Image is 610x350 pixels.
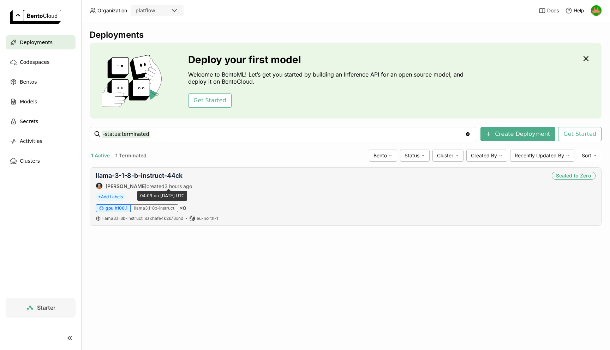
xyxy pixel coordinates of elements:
div: Deployments [90,30,602,40]
span: Organization [97,7,127,14]
span: Help [574,7,584,14]
div: Created By [466,150,507,162]
a: Deployments [6,35,76,49]
div: Status [400,150,430,162]
span: Bentos [20,78,37,86]
span: Models [20,97,37,106]
span: Starter [37,304,55,311]
img: Sean Sheng [96,183,102,189]
div: 04:09 on [DATE] UTC [137,191,187,201]
img: logo [10,10,61,24]
h3: Deploy your first model [188,54,467,65]
button: Get Started [188,93,232,108]
a: llama3.1-8b-instruct:saxhafe4k2s73xnd [102,216,183,221]
img: cover onboarding [95,54,171,107]
div: Sort [577,150,602,162]
span: Clusters [20,157,40,165]
svg: Clear value [465,131,471,137]
strong: [PERSON_NAME] [106,183,146,189]
span: Secrets [20,117,38,126]
div: Recently Updated By [510,150,574,162]
span: gpu.h100.1 [106,205,127,211]
button: Create Deployment [480,127,555,141]
button: Get Started [558,127,602,141]
div: platflow [136,7,155,14]
input: Search [102,128,465,140]
a: Bentos [6,75,76,89]
span: Status [405,152,419,159]
div: created [96,182,192,189]
button: 1 Terminated [114,151,148,160]
span: × 0 [180,205,186,211]
span: Created By [471,152,497,159]
span: Codespaces [20,58,49,66]
span: Activities [20,137,42,145]
span: Bento [373,152,387,159]
p: Welcome to BentoML! Let’s get you started by building an Inference API for an open source model, ... [188,71,467,85]
div: Scaled to Zero [552,172,596,180]
span: Cluster [437,152,453,159]
span: llama3.1-8b-instruct saxhafe4k2s73xnd [102,216,183,221]
div: llama3.1-8b-instruct [131,204,178,212]
span: Docs [547,7,559,14]
button: 1 Active [90,151,111,160]
a: Models [6,95,76,109]
a: llama-3-1-8-b-instruct-44ck [96,172,183,179]
span: Deployments [20,38,53,47]
div: Help [565,7,584,14]
a: Codespaces [6,55,76,69]
div: Cluster [432,150,464,162]
span: eu-north-1 [197,216,218,221]
a: Docs [539,7,559,14]
span: Recently Updated By [515,152,564,159]
a: Activities [6,134,76,148]
a: Secrets [6,114,76,128]
span: Sort [582,152,591,159]
div: Bento [369,150,397,162]
span: : [143,216,144,221]
span: +Add Labels [96,193,125,201]
img: You Zhou [591,5,602,16]
a: Clusters [6,154,76,168]
input: Selected platflow. [156,7,157,14]
span: 3 hours ago [165,183,192,189]
a: Starter [6,298,76,318]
